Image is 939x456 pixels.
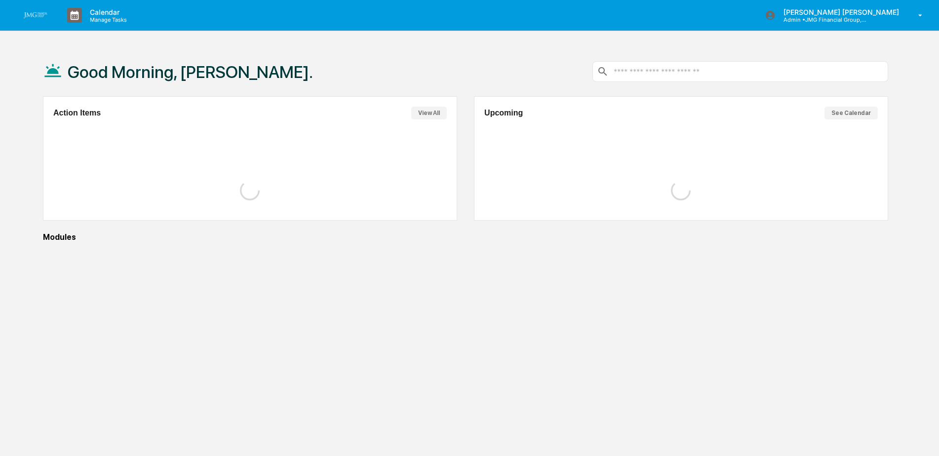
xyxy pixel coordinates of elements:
[53,109,101,117] h2: Action Items
[824,107,878,119] button: See Calendar
[484,109,523,117] h2: Upcoming
[43,232,888,242] div: Modules
[411,107,447,119] button: View All
[82,8,132,16] p: Calendar
[776,8,904,16] p: [PERSON_NAME] [PERSON_NAME]
[82,16,132,23] p: Manage Tasks
[68,62,313,82] h1: Good Morning, [PERSON_NAME].
[776,16,867,23] p: Admin • JMG Financial Group, Ltd.
[24,12,47,18] img: logo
